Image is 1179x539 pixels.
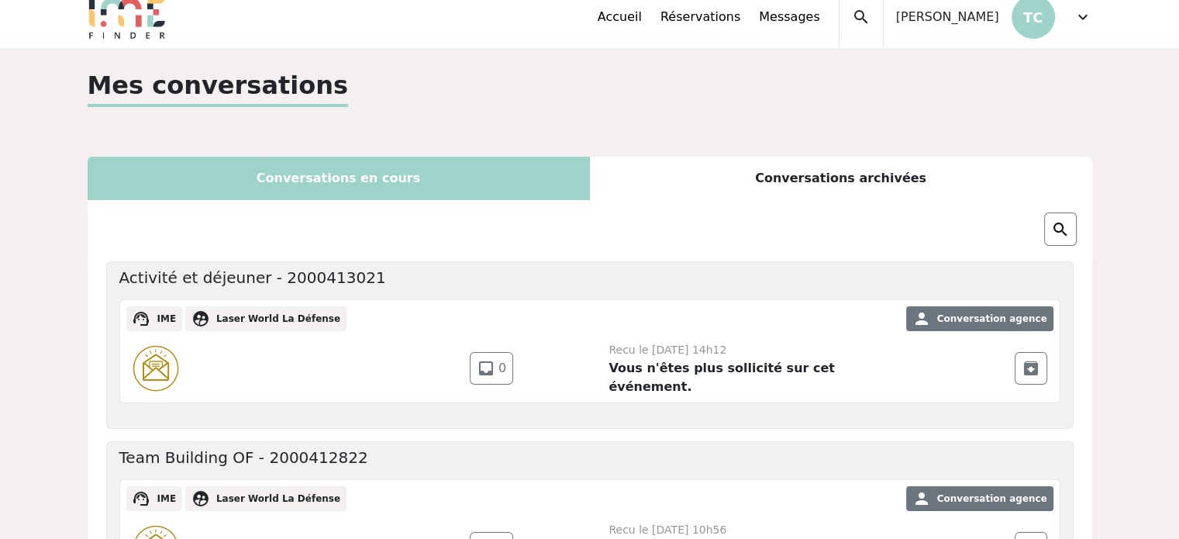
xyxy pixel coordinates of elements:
a: Accueil [598,8,642,26]
span: support_agent [132,309,150,328]
div: Conversations archivées [590,157,1092,200]
a: Réservations [660,8,740,26]
span: expand_more [1074,8,1092,26]
span: [PERSON_NAME] [896,8,999,26]
span: archive [1022,359,1040,378]
img: photonotifcontact.png [133,345,179,392]
span: Recu le [DATE] 14h12 [608,344,726,356]
span: IME [157,313,176,324]
h5: Activité et déjeuner - 2000413021 [119,268,386,287]
p: Mes conversations [88,67,349,107]
span: Conversation agence [937,493,1047,504]
div: Conversations en cours [88,157,590,200]
span: inbox [477,359,495,378]
span: Recu le [DATE] 10h56 [608,523,726,536]
div: Archiver cette conversation [1015,352,1047,385]
img: search.png [1051,220,1070,239]
span: support_agent [132,489,150,508]
span: Laser World La Défense [216,493,340,504]
span: 0 [498,359,506,378]
span: IME [157,493,176,504]
span: Conversation agence [937,313,1047,324]
strong: Vous n'êtes plus sollicité sur cet événement. [608,361,835,394]
span: supervised_user_circle [191,309,210,328]
span: person [912,489,930,508]
span: Laser World La Défense [216,313,340,324]
a: Messages [759,8,819,26]
span: search [852,8,870,26]
span: person [912,309,930,328]
span: supervised_user_circle [191,489,210,508]
h5: Team Building OF - 2000412822 [119,448,368,467]
a: inbox 0 [470,352,513,385]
